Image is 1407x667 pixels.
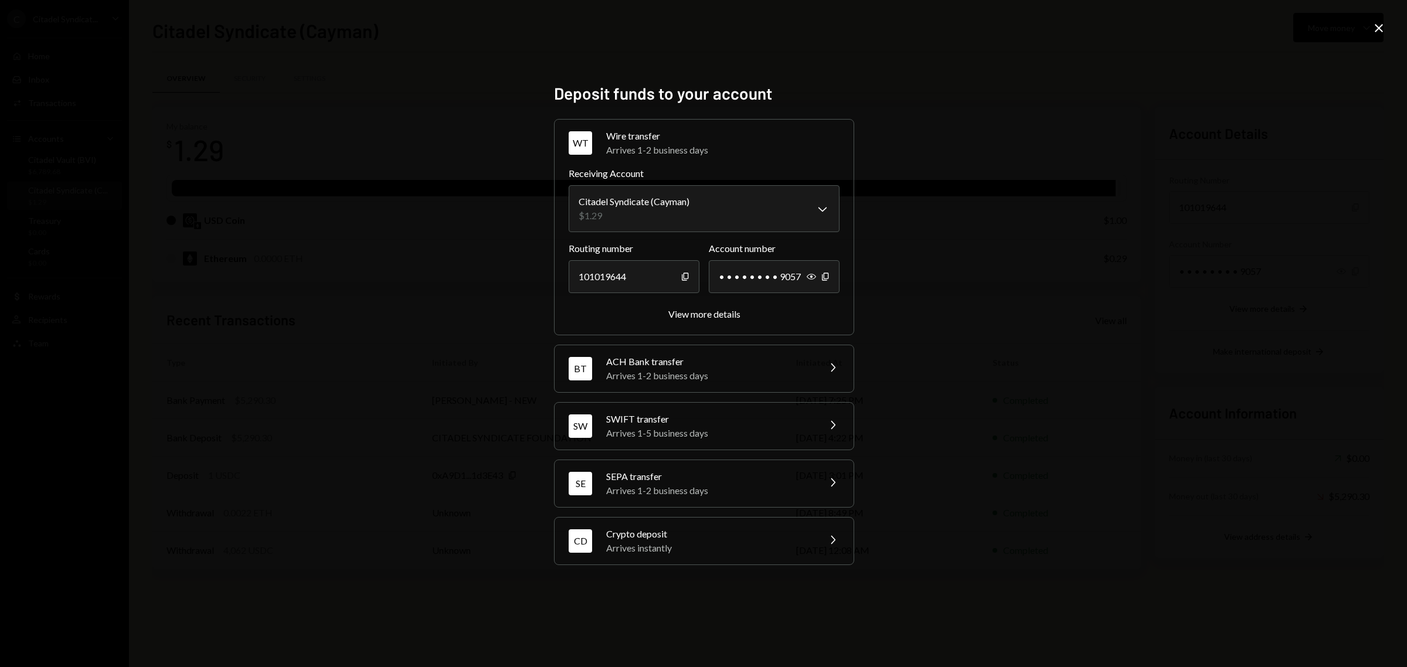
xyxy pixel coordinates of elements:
div: View more details [668,308,740,319]
label: Account number [709,241,840,256]
div: Arrives 1-2 business days [606,143,840,157]
div: SW [569,414,592,438]
div: Arrives 1-2 business days [606,369,811,383]
div: Arrives instantly [606,541,811,555]
label: Routing number [569,241,699,256]
div: Wire transfer [606,129,840,143]
div: SWIFT transfer [606,412,811,426]
button: View more details [668,308,740,321]
button: WTWire transferArrives 1-2 business days [555,120,854,166]
div: Arrives 1-2 business days [606,484,811,498]
button: CDCrypto depositArrives instantly [555,518,854,564]
div: BT [569,357,592,380]
div: SE [569,472,592,495]
div: SEPA transfer [606,469,811,484]
h2: Deposit funds to your account [554,82,853,105]
button: SESEPA transferArrives 1-2 business days [555,460,854,507]
div: Crypto deposit [606,527,811,541]
label: Receiving Account [569,166,840,181]
div: WTWire transferArrives 1-2 business days [569,166,840,321]
div: CD [569,529,592,553]
button: Receiving Account [569,185,840,232]
div: WT [569,131,592,155]
div: Arrives 1-5 business days [606,426,811,440]
div: • • • • • • • • 9057 [709,260,840,293]
div: 101019644 [569,260,699,293]
button: SWSWIFT transferArrives 1-5 business days [555,403,854,450]
button: BTACH Bank transferArrives 1-2 business days [555,345,854,392]
div: ACH Bank transfer [606,355,811,369]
